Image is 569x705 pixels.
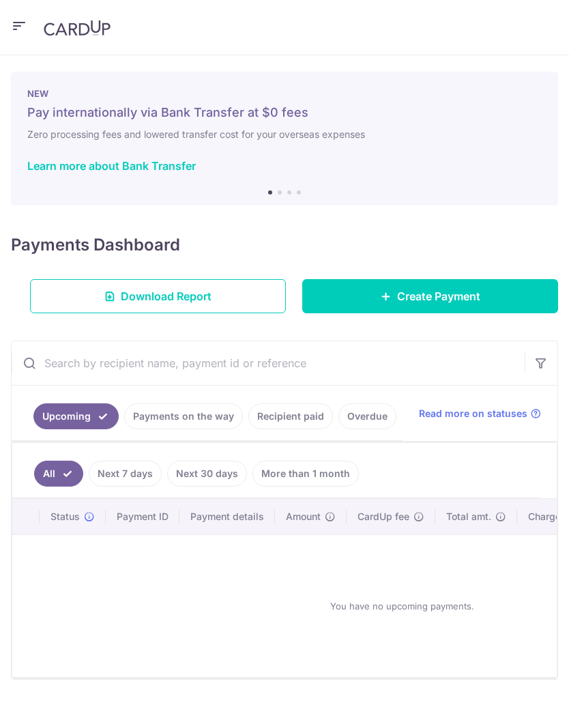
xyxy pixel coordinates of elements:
th: Payment ID [106,499,179,534]
a: Learn more about Bank Transfer [27,159,196,173]
th: Payment details [179,499,275,534]
h6: Zero processing fees and lowered transfer cost for your overseas expenses [27,126,542,143]
a: More than 1 month [252,461,359,487]
p: NEW [27,88,542,99]
a: Upcoming [33,403,119,429]
span: CardUp fee [358,510,409,523]
a: Next 7 days [89,461,162,487]
a: Next 30 days [167,461,247,487]
a: Payments on the way [124,403,243,429]
a: Recipient paid [248,403,333,429]
h5: Pay internationally via Bank Transfer at $0 fees [27,104,542,121]
h4: Payments Dashboard [11,233,180,257]
span: Amount [286,510,321,523]
a: Read more on statuses [419,407,541,420]
span: Status [50,510,80,523]
a: All [34,461,83,487]
a: Download Report [30,279,286,313]
img: CardUp [44,20,111,36]
a: Create Payment [302,279,558,313]
span: Create Payment [397,288,480,304]
span: Total amt. [446,510,491,523]
span: Read more on statuses [419,407,527,420]
span: Download Report [121,288,211,304]
input: Search by recipient name, payment id or reference [12,341,525,385]
a: Overdue [338,403,396,429]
